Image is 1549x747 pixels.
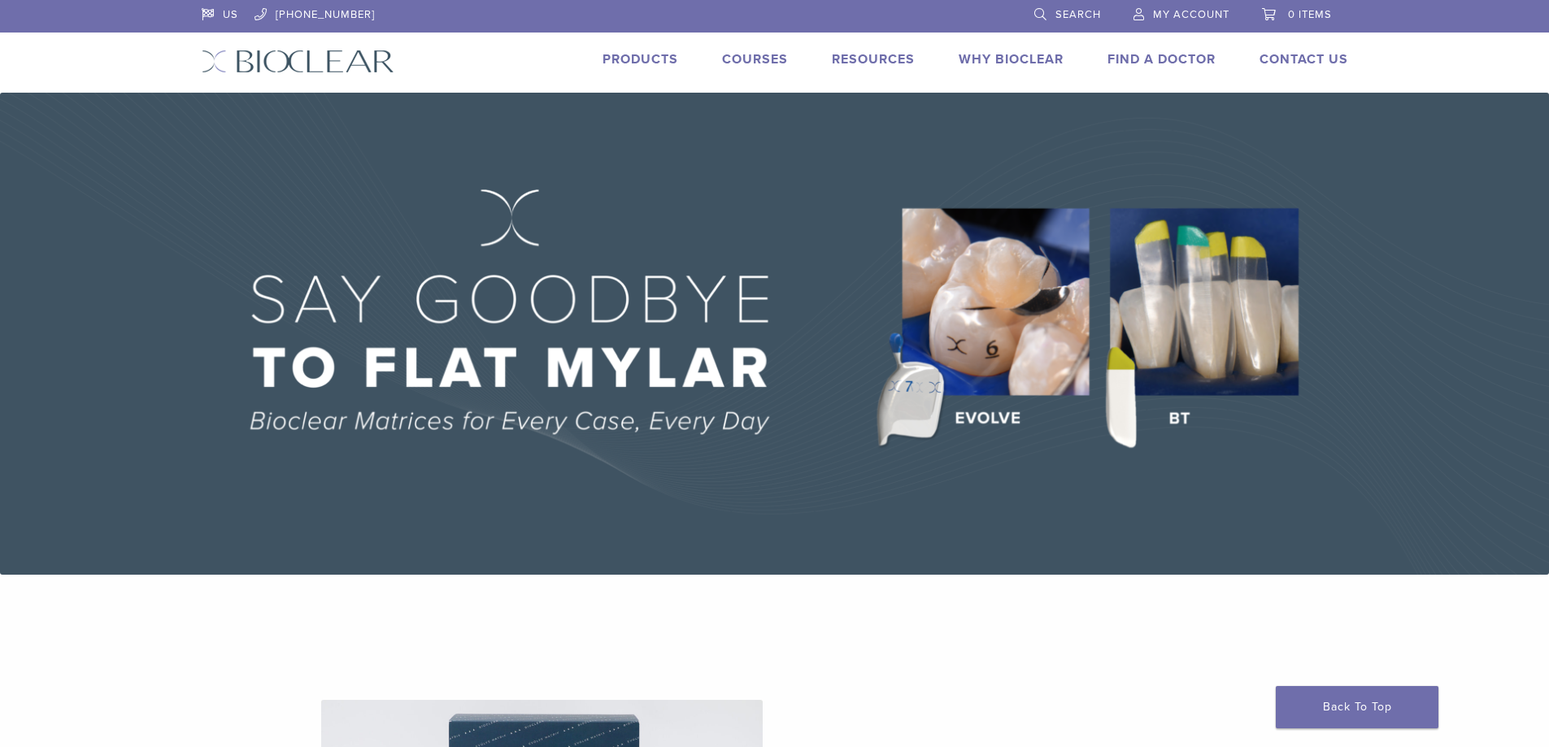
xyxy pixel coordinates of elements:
[603,51,678,67] a: Products
[959,51,1064,67] a: Why Bioclear
[1153,8,1229,21] span: My Account
[1288,8,1332,21] span: 0 items
[1276,686,1438,728] a: Back To Top
[1055,8,1101,21] span: Search
[1260,51,1348,67] a: Contact Us
[722,51,788,67] a: Courses
[1107,51,1216,67] a: Find A Doctor
[832,51,915,67] a: Resources
[202,50,394,73] img: Bioclear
